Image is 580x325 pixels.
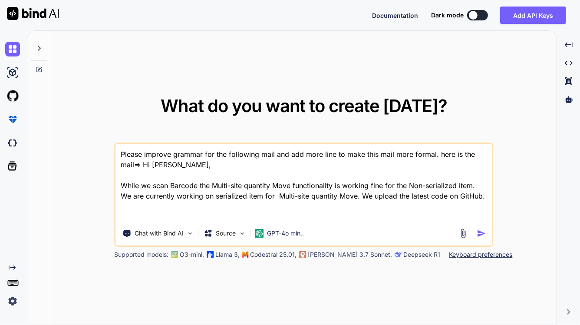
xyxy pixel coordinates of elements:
img: attachment [458,229,468,239]
img: premium [5,112,20,127]
img: settings [5,294,20,308]
img: icon [477,229,486,238]
p: Chat with Bind AI [135,229,184,238]
p: Deepseek R1 [404,250,441,259]
button: Add API Keys [500,7,566,24]
span: What do you want to create [DATE]? [161,95,448,116]
img: ai-studio [5,65,20,80]
img: darkCloudIdeIcon [5,136,20,150]
p: Codestral 25.01, [250,250,297,259]
img: chat [5,42,20,56]
img: Bind AI [7,7,59,20]
img: githubLight [5,89,20,103]
span: Documentation [372,12,418,19]
p: GPT-4o min.. [267,229,304,238]
img: GPT-4 [171,251,178,258]
textarea: Please improve grammar for the following mail and add more line to make this mail more formal. he... [116,144,492,222]
button: Documentation [372,11,418,20]
p: [PERSON_NAME] 3.7 Sonnet, [308,250,392,259]
img: GPT-4o mini [255,229,264,238]
img: Pick Tools [187,230,194,237]
p: Llama 3, [216,250,240,259]
img: Mistral-AI [243,252,249,258]
p: O3-mini, [180,250,204,259]
p: Source [216,229,236,238]
img: Pick Models [239,230,246,237]
p: Supported models: [115,250,169,259]
img: Llama2 [207,251,214,258]
img: claude [300,251,306,258]
p: Keyboard preferences [449,250,513,259]
span: Dark mode [431,11,464,20]
img: claude [395,251,402,258]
